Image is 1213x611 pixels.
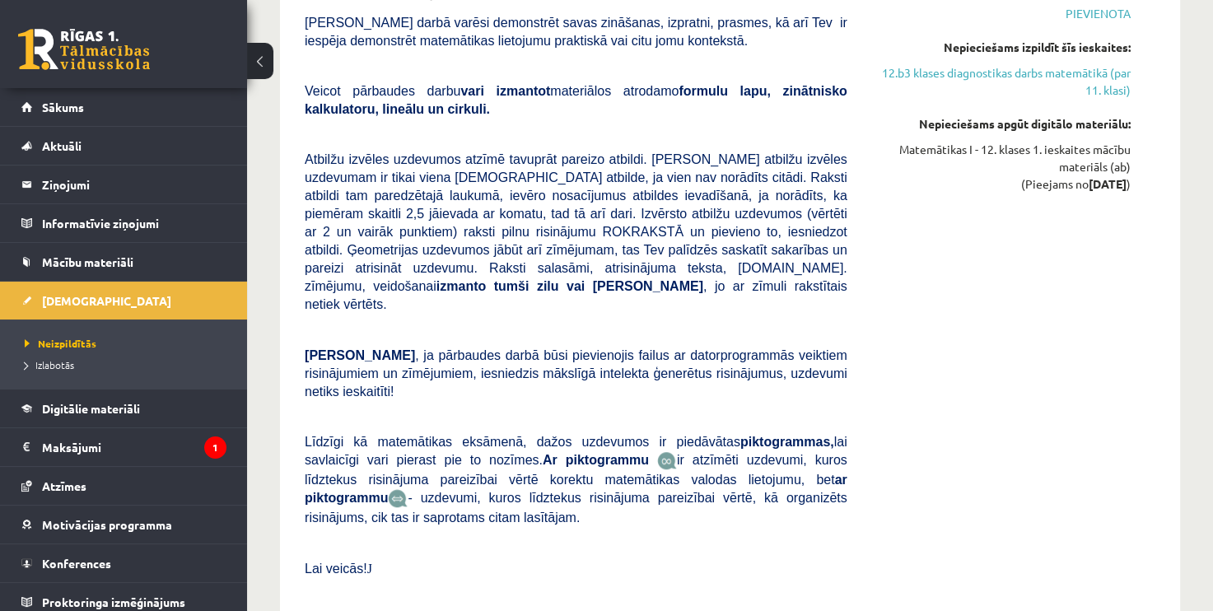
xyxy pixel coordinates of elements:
b: izmanto [436,279,486,293]
a: Maksājumi1 [21,428,226,466]
a: Atzīmes [21,467,226,505]
span: J [367,562,372,576]
a: Sākums [21,88,226,126]
a: Digitālie materiāli [21,389,226,427]
i: 1 [204,436,226,459]
a: Rīgas 1. Tālmācības vidusskola [18,29,150,70]
span: ir atzīmēti uzdevumi, kuros līdztekus risinājuma pareizībai vērtē korektu matemātikas valodas lie... [305,453,847,505]
a: Aktuāli [21,127,226,165]
span: Sākums [42,100,84,114]
b: vari izmantot [460,84,550,98]
span: Proktoringa izmēģinājums [42,595,185,609]
span: Mācību materiāli [42,254,133,269]
div: Nepieciešams izpildīt šīs ieskaites: [872,39,1131,56]
a: Konferences [21,544,226,582]
legend: Ziņojumi [42,166,226,203]
strong: [DATE] [1089,176,1127,191]
a: Neizpildītās [25,336,231,351]
span: Lai veicās! [305,562,367,576]
span: [PERSON_NAME] darbā varēsi demonstrēt savas zināšanas, izpratni, prasmes, kā arī Tev ir iespēja d... [305,16,847,48]
span: Atzīmes [42,478,86,493]
img: wKvN42sLe3LLwAAAABJRU5ErkJggg== [388,489,408,508]
span: Neizpildītās [25,337,96,350]
a: [DEMOGRAPHIC_DATA] [21,282,226,319]
span: Līdzīgi kā matemātikas eksāmenā, dažos uzdevumos ir piedāvātas lai savlaicīgi vari pierast pie to... [305,435,847,467]
span: Digitālie materiāli [42,401,140,416]
b: tumši zilu vai [PERSON_NAME] [494,279,703,293]
img: JfuEzvunn4EvwAAAAASUVORK5CYII= [657,451,677,470]
a: Motivācijas programma [21,506,226,543]
a: 12.b3 klases diagnostikas darbs matemātikā (par 11. klasi) [872,64,1131,99]
span: Pievienota [872,5,1131,22]
div: Matemātikas I - 12. klases 1. ieskaites mācību materiāls (ab) (Pieejams no ) [872,141,1131,193]
span: Izlabotās [25,358,74,371]
span: Aktuāli [42,138,82,153]
span: Motivācijas programma [42,517,172,532]
legend: Maksājumi [42,428,226,466]
span: - uzdevumi, kuros līdztekus risinājuma pareizībai vērtē, kā organizēts risinājums, cik tas ir sap... [305,491,847,525]
span: Atbilžu izvēles uzdevumos atzīmē tavuprāt pareizo atbildi. [PERSON_NAME] atbilžu izvēles uzdevuma... [305,152,847,311]
b: piktogrammas, [740,435,834,449]
a: Izlabotās [25,357,231,372]
a: Informatīvie ziņojumi [21,204,226,242]
span: [DEMOGRAPHIC_DATA] [42,293,171,308]
b: Ar piktogrammu [543,453,649,467]
a: Ziņojumi [21,166,226,203]
legend: Informatīvie ziņojumi [42,204,226,242]
span: Konferences [42,556,111,571]
span: [PERSON_NAME] [305,348,415,362]
a: Mācību materiāli [21,243,226,281]
div: Nepieciešams apgūt digitālo materiālu: [872,115,1131,133]
span: , ja pārbaudes darbā būsi pievienojis failus ar datorprogrammās veiktiem risinājumiem un zīmējumi... [305,348,847,399]
b: formulu lapu, zinātnisko kalkulatoru, lineālu un cirkuli. [305,84,847,116]
span: Veicot pārbaudes darbu materiālos atrodamo [305,84,847,116]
